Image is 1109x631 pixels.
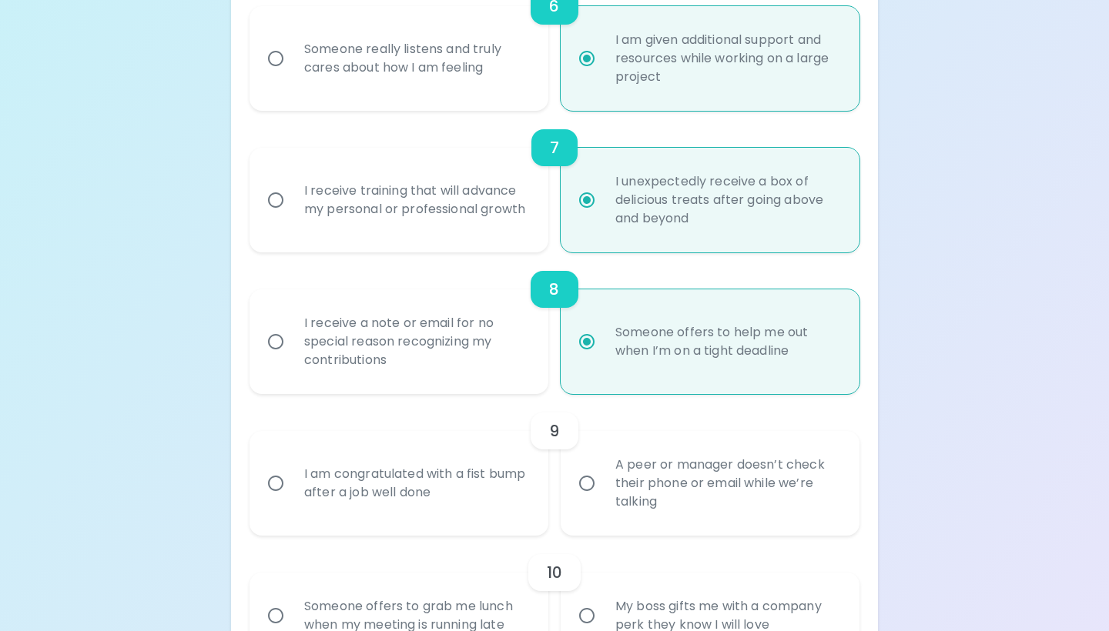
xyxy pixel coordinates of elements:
div: I receive training that will advance my personal or professional growth [292,163,540,237]
div: Someone offers to help me out when I’m on a tight deadline [603,305,851,379]
div: I am given additional support and resources while working on a large project [603,12,851,105]
div: I receive a note or email for no special reason recognizing my contributions [292,295,540,388]
h6: 7 [550,135,559,160]
div: choice-group-check [250,252,859,394]
div: I unexpectedly receive a box of delicious treats after going above and beyond [603,154,851,246]
h6: 10 [547,560,562,585]
div: choice-group-check [250,111,859,252]
div: I am congratulated with a fist bump after a job well done [292,446,540,520]
div: A peer or manager doesn’t check their phone or email while we’re talking [603,437,851,529]
div: choice-group-check [250,394,859,536]
h6: 9 [549,419,559,443]
div: Someone really listens and truly cares about how I am feeling [292,22,540,95]
h6: 8 [549,277,559,302]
